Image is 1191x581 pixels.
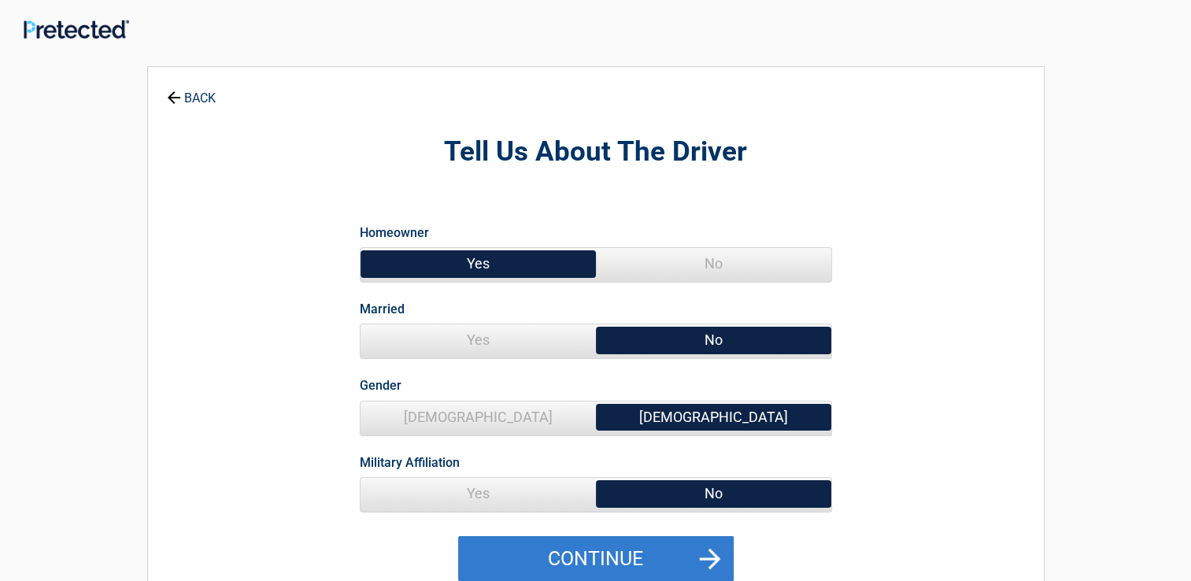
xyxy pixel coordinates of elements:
a: BACK [164,77,219,105]
h2: Tell Us About The Driver [235,134,957,171]
span: Yes [361,248,596,279]
span: Yes [361,478,596,509]
span: No [596,478,831,509]
span: Yes [361,324,596,356]
label: Military Affiliation [360,452,460,473]
label: Married [360,298,405,320]
span: [DEMOGRAPHIC_DATA] [596,402,831,433]
label: Homeowner [360,222,429,243]
span: [DEMOGRAPHIC_DATA] [361,402,596,433]
span: No [596,324,831,356]
span: No [596,248,831,279]
label: Gender [360,375,401,396]
img: Main Logo [24,20,129,39]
